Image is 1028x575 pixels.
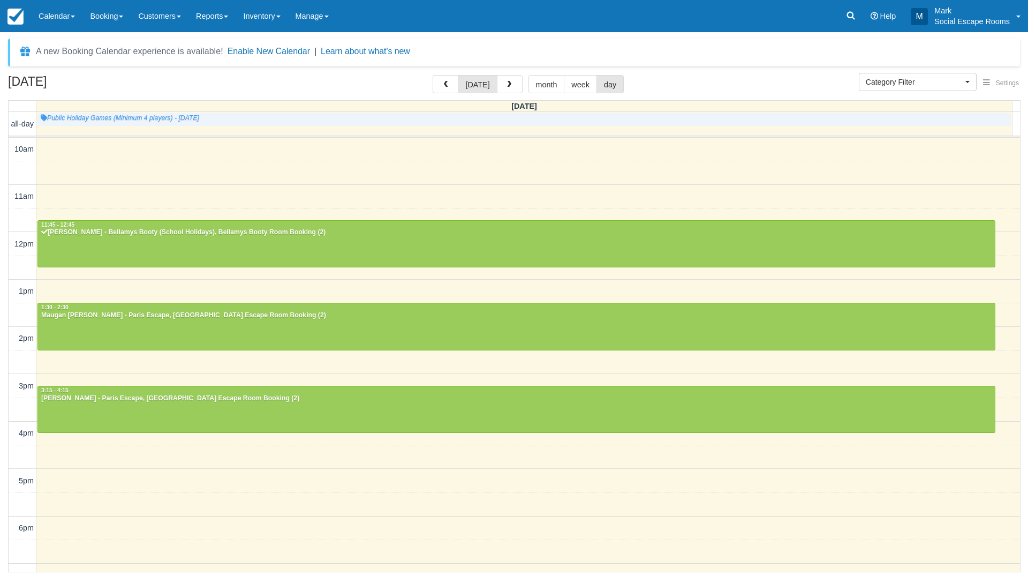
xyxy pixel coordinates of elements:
[37,220,995,267] a: 11:45 - 12:45[PERSON_NAME] - Bellamys Booty (School Holidays), Bellamys Booty Room Booking (2)
[41,394,992,403] div: [PERSON_NAME] - Paris Escape, [GEOGRAPHIC_DATA] Escape Room Booking (2)
[41,222,74,228] span: 11:45 - 12:45
[596,75,624,93] button: day
[934,16,1010,27] p: Social Escape Rooms
[228,46,310,57] button: Enable New Calendar
[19,524,34,532] span: 6pm
[37,303,995,350] a: 1:30 - 2:30Maugan [PERSON_NAME] - Paris Escape, [GEOGRAPHIC_DATA] Escape Room Booking (2)
[859,73,977,91] button: Category Filter
[14,240,34,248] span: 12pm
[41,387,69,393] span: 3:15 - 4:15
[36,45,223,58] div: A new Booking Calendar experience is available!
[321,47,410,56] a: Learn about what's new
[996,79,1019,87] span: Settings
[866,77,963,87] span: Category Filter
[314,47,316,56] span: |
[41,304,69,310] span: 1:30 - 2:30
[37,113,1011,126] a: Public Holiday Games (Minimum 4 players) - [DATE]
[14,192,34,200] span: 11am
[41,228,992,237] div: [PERSON_NAME] - Bellamys Booty (School Holidays), Bellamys Booty Room Booking (2)
[934,5,1010,16] p: Mark
[528,75,565,93] button: month
[19,382,34,390] span: 3pm
[458,75,497,93] button: [DATE]
[7,9,24,25] img: checkfront-main-nav-mini-logo.png
[41,311,992,320] div: Maugan [PERSON_NAME] - Paris Escape, [GEOGRAPHIC_DATA] Escape Room Booking (2)
[19,429,34,437] span: 4pm
[564,75,597,93] button: week
[37,386,995,433] a: 3:15 - 4:15[PERSON_NAME] - Paris Escape, [GEOGRAPHIC_DATA] Escape Room Booking (2)
[19,334,34,342] span: 2pm
[911,8,928,25] div: M
[871,12,878,20] i: Help
[511,102,537,110] span: [DATE]
[19,287,34,295] span: 1pm
[880,12,896,20] span: Help
[977,76,1025,91] button: Settings
[41,114,199,122] span: Public Holiday Games (Minimum 4 players) - [DATE]
[8,75,143,95] h2: [DATE]
[19,476,34,485] span: 5pm
[14,145,34,153] span: 10am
